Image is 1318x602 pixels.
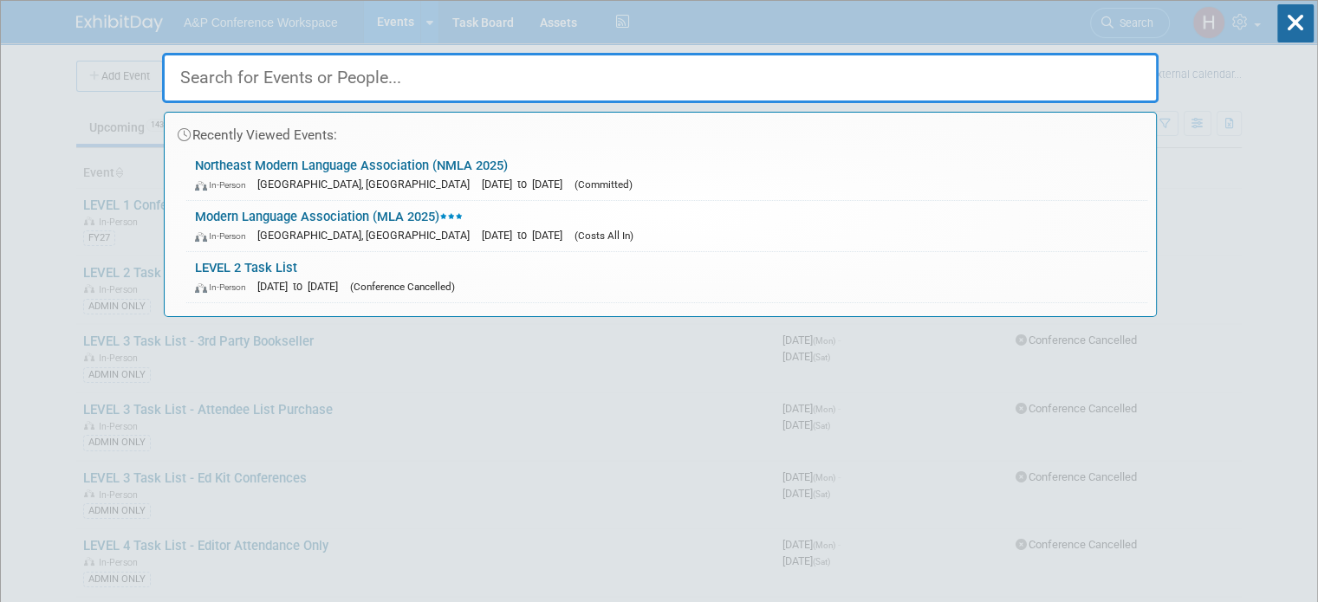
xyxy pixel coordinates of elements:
[257,178,478,191] span: [GEOGRAPHIC_DATA], [GEOGRAPHIC_DATA]
[195,230,254,242] span: In-Person
[186,201,1147,251] a: Modern Language Association (MLA 2025) In-Person [GEOGRAPHIC_DATA], [GEOGRAPHIC_DATA] [DATE] to [...
[162,53,1159,103] input: Search for Events or People...
[350,281,455,293] span: (Conference Cancelled)
[575,230,633,242] span: (Costs All In)
[257,280,347,293] span: [DATE] to [DATE]
[257,229,478,242] span: [GEOGRAPHIC_DATA], [GEOGRAPHIC_DATA]
[186,150,1147,200] a: Northeast Modern Language Association (NMLA 2025) In-Person [GEOGRAPHIC_DATA], [GEOGRAPHIC_DATA] ...
[195,179,254,191] span: In-Person
[482,178,571,191] span: [DATE] to [DATE]
[482,229,571,242] span: [DATE] to [DATE]
[575,178,633,191] span: (Committed)
[195,282,254,293] span: In-Person
[186,252,1147,302] a: LEVEL 2 Task List In-Person [DATE] to [DATE] (Conference Cancelled)
[173,113,1147,150] div: Recently Viewed Events:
